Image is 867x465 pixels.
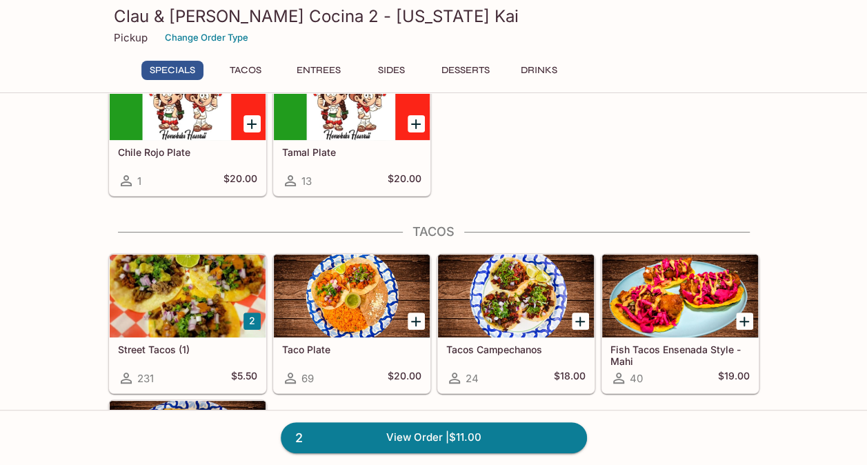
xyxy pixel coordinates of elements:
[231,370,257,386] h5: $5.50
[274,255,430,337] div: Taco Plate
[274,57,430,140] div: Tamal Plate
[554,370,586,386] h5: $18.00
[408,313,425,330] button: Add Taco Plate
[114,31,148,44] p: Pickup
[572,313,589,330] button: Add Tacos Campechanos
[718,370,750,386] h5: $19.00
[141,61,203,80] button: Specials
[281,422,587,453] a: 2View Order |$11.00
[215,61,277,80] button: Tacos
[243,313,261,330] button: Add Street Tacos (1)
[602,255,758,337] div: Fish Tacos Ensenada Style - Mahi
[223,172,257,189] h5: $20.00
[301,175,312,188] span: 13
[109,254,266,393] a: Street Tacos (1)231$5.50
[282,344,421,355] h5: Taco Plate
[273,254,430,393] a: Taco Plate69$20.00
[388,172,421,189] h5: $20.00
[110,57,266,140] div: Chile Rojo Plate
[159,27,255,48] button: Change Order Type
[437,254,595,393] a: Tacos Campechanos24$18.00
[114,6,754,27] h3: Clau & [PERSON_NAME] Cocina 2 - [US_STATE] Kai
[736,313,753,330] button: Add Fish Tacos Ensenada Style - Mahi
[282,146,421,158] h5: Tamal Plate
[137,372,154,385] span: 231
[118,146,257,158] h5: Chile Rojo Plate
[388,370,421,386] h5: $20.00
[108,224,759,239] h4: Tacos
[508,61,570,80] button: Drinks
[434,61,497,80] button: Desserts
[273,57,430,196] a: Tamal Plate13$20.00
[288,61,350,80] button: Entrees
[118,344,257,355] h5: Street Tacos (1)
[601,254,759,393] a: Fish Tacos Ensenada Style - Mahi40$19.00
[301,372,314,385] span: 69
[446,344,586,355] h5: Tacos Campechanos
[466,372,479,385] span: 24
[110,255,266,337] div: Street Tacos (1)
[137,175,141,188] span: 1
[630,372,643,385] span: 40
[408,115,425,132] button: Add Tamal Plate
[109,57,266,196] a: Chile Rojo Plate1$20.00
[438,255,594,337] div: Tacos Campechanos
[361,61,423,80] button: Sides
[610,344,750,366] h5: Fish Tacos Ensenada Style - Mahi
[243,115,261,132] button: Add Chile Rojo Plate
[287,428,311,448] span: 2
